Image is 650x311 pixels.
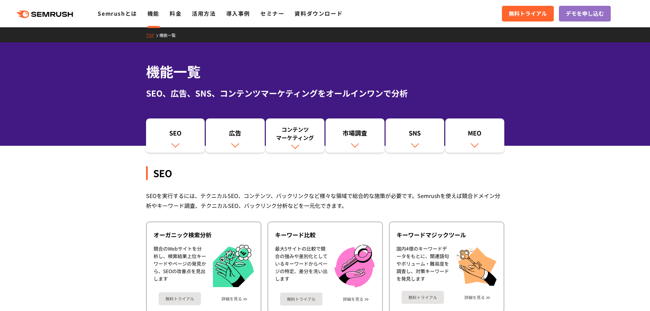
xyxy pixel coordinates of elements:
[509,9,547,18] span: 無料トライアル
[566,9,604,18] span: デモを申し込む
[449,129,501,140] div: MEO
[445,118,504,153] a: MEO
[266,118,325,153] a: コンテンツマーケティング
[159,292,201,305] a: 無料トライアル
[226,9,250,17] a: 導入事例
[386,118,445,153] a: SNS
[456,245,497,286] img: キーワードマジックツール
[396,231,497,239] div: キーワードマジックツール
[402,291,444,304] a: 無料トライアル
[559,6,611,22] a: デモを申し込む
[294,9,343,17] a: 資料ダウンロード
[329,129,381,140] div: 市場調査
[269,125,321,142] div: コンテンツ マーケティング
[146,32,159,38] a: TOP
[389,129,441,140] div: SNS
[326,118,385,153] a: 市場調査
[280,293,322,306] a: 無料トライアル
[170,9,182,17] a: 料金
[146,191,504,211] div: SEOを実行するには、テクニカルSEO、コンテンツ、バックリンクなど様々な領域で総合的な施策が必要です。Semrushを使えば競合ドメイン分析やキーワード調査、テクニカルSEO、バックリンク分析...
[146,166,504,180] div: SEO
[206,118,265,153] a: 広告
[147,9,159,17] a: 機能
[154,245,206,287] div: 競合のWebサイトを分析し、検索結果上位キーワードやページの発見から、SEOの改善点を見出します
[396,245,449,286] div: 国内4億のキーワードデータをもとに、関連語句やボリューム・難易度を調査し、対策キーワードを発見します
[334,245,375,287] img: キーワード比較
[502,6,554,22] a: 無料トライアル
[146,118,205,153] a: SEO
[146,61,504,82] h1: 機能一覧
[221,296,242,301] a: 詳細を見る
[213,245,254,287] img: オーガニック検索分析
[464,295,485,300] a: 詳細を見る
[154,231,254,239] div: オーガニック検索分析
[275,245,328,287] div: 最大5サイトの比較で競合の強みや差別化としているキーワードからページの特定、差分を洗い出します
[98,9,137,17] a: Semrushとは
[343,297,363,301] a: 詳細を見る
[149,129,202,140] div: SEO
[159,32,181,38] a: 機能一覧
[146,87,504,99] div: SEO、広告、SNS、コンテンツマーケティングをオールインワンで分析
[209,129,261,140] div: 広告
[192,9,216,17] a: 活用方法
[275,231,375,239] div: キーワード比較
[260,9,284,17] a: セミナー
